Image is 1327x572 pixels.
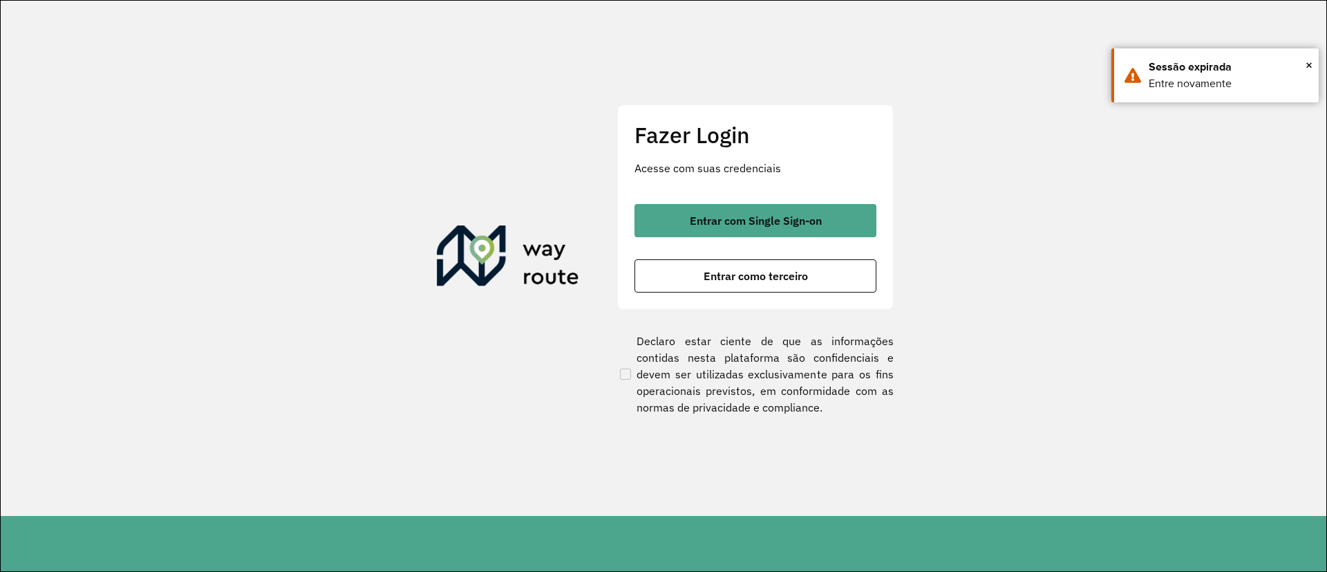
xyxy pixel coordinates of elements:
span: Entrar com Single Sign-on [690,215,822,226]
button: button [634,204,876,237]
div: Entre novamente [1149,75,1308,92]
span: Entrar como terceiro [704,270,808,282]
img: Roteirizador AmbevTech [437,225,579,292]
button: Close [1306,55,1312,75]
label: Declaro estar ciente de que as informações contidas nesta plataforma são confidenciais e devem se... [617,333,894,416]
div: Sessão expirada [1149,59,1308,75]
p: Acesse com suas credenciais [634,160,876,176]
span: × [1306,55,1312,75]
button: button [634,259,876,293]
h2: Fazer Login [634,122,876,148]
